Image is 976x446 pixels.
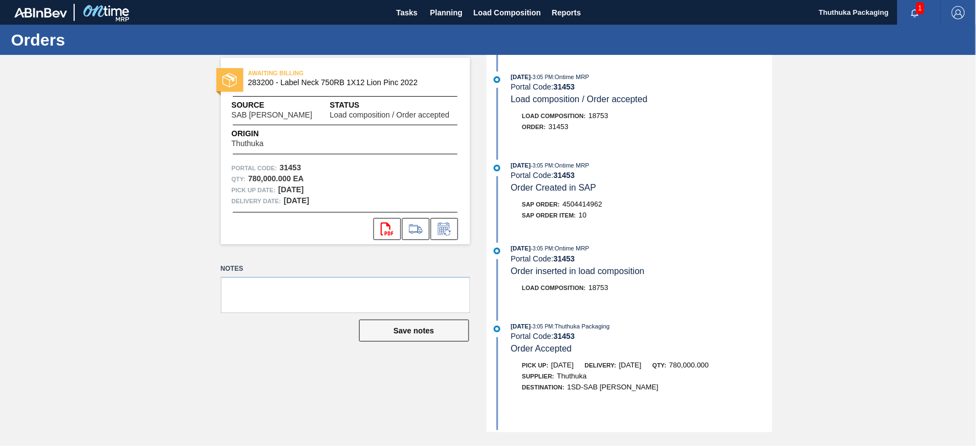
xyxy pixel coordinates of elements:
span: - 3:05 PM [531,163,554,169]
img: atual [494,248,500,254]
span: 4504414962 [562,200,602,208]
span: 283200 - Label Neck 750RB 1X12 Lion Pinc 2022 [248,79,448,87]
span: SAP Order: [522,201,560,208]
span: : Ontime MRP [553,162,589,169]
span: SAP Order Item: [522,212,576,219]
span: Pick up Date: [232,185,276,196]
span: 31453 [549,122,568,131]
span: Delivery: [585,362,616,369]
div: Open PDF file [373,218,401,240]
span: Thuthuka [557,372,587,380]
img: status [222,73,237,87]
span: : Ontime MRP [553,245,589,252]
span: Qty: [652,362,666,369]
span: [DATE] [619,361,642,369]
img: TNhmsLtSVTkK8tSr43FrP2fwEKptu5GPRR3wAAAABJRU5ErkJggg== [14,8,67,18]
strong: 780,000.000 EA [248,174,304,183]
span: Load composition / Order accepted [330,111,449,119]
strong: 31453 [554,82,575,91]
strong: 31453 [554,332,575,341]
span: 1SD-SAB [PERSON_NAME] [567,383,659,391]
span: Load Composition : [522,113,586,119]
span: SAB [PERSON_NAME] [232,111,313,119]
img: atual [494,76,500,83]
span: Pick up: [522,362,549,369]
span: [DATE] [551,361,574,369]
span: [DATE] [511,162,531,169]
strong: [DATE] [284,196,309,205]
span: [DATE] [511,74,531,80]
span: Order Created in SAP [511,183,596,192]
span: Load Composition [473,6,541,19]
strong: 31453 [554,171,575,180]
span: Qty : [232,174,246,185]
h1: Orders [11,34,206,46]
span: Portal Code: [232,163,277,174]
strong: [DATE] [278,185,304,194]
div: Inform order change [431,218,458,240]
span: - 3:05 PM [531,324,554,330]
img: atual [494,165,500,171]
span: Supplier: [522,373,555,380]
div: Go to Load Composition [402,218,430,240]
span: Origin [232,128,291,140]
span: 780,000.000 [670,361,709,369]
span: Load composition / Order accepted [511,94,648,104]
span: Planning [430,6,462,19]
span: Load Composition : [522,285,586,291]
span: Status [330,99,459,111]
span: : Thuthuka Packaging [553,323,610,330]
div: Portal Code: [511,82,772,91]
span: 1 [916,2,924,14]
span: Source [232,99,330,111]
span: 18753 [589,112,609,120]
span: 10 [579,211,587,219]
span: Order : [522,124,546,130]
span: : [PERSON_NAME] [553,432,605,439]
span: [DATE] [511,245,531,252]
label: Notes [221,261,470,277]
span: : Ontime MRP [553,74,589,80]
span: Order Accepted [511,344,572,353]
span: [DATE] [511,432,531,439]
div: Portal Code: [511,254,772,263]
span: Delivery Date: [232,196,281,207]
button: Save notes [359,320,469,342]
span: - 3:05 PM [531,246,554,252]
strong: 31453 [280,163,301,172]
img: Logout [952,6,965,19]
img: atual [494,326,500,332]
span: AWAITING BILLING [248,68,402,79]
span: 18753 [589,283,609,292]
span: Thuthuka [232,140,264,148]
button: Notifications [897,5,933,20]
span: Reports [552,6,581,19]
strong: 31453 [554,254,575,263]
span: Order inserted in load composition [511,266,645,276]
span: Destination: [522,384,565,391]
span: [DATE] [511,323,531,330]
span: - 3:05 PM [531,74,554,80]
div: Portal Code: [511,171,772,180]
div: Portal Code: [511,332,772,341]
span: Tasks [395,6,419,19]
